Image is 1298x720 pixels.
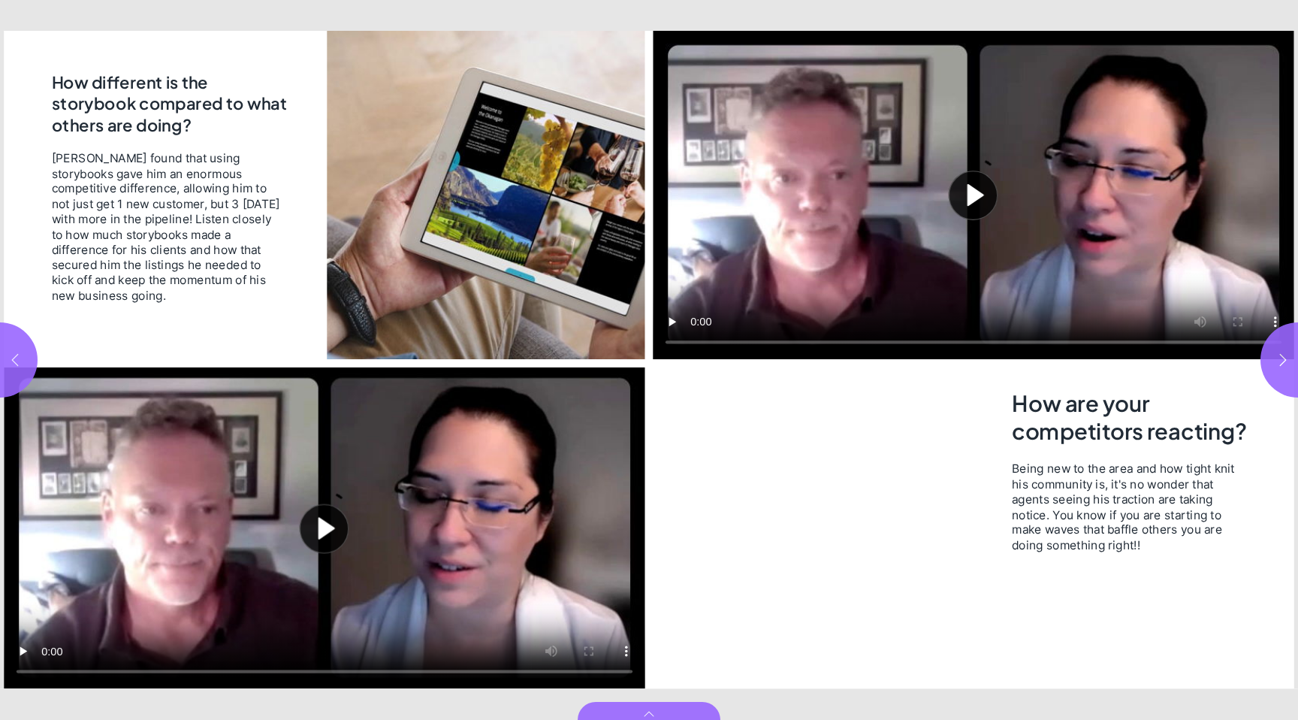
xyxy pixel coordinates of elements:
h2: How different is the storybook compared to what others are doing? [52,71,294,138]
section: Page 5 [649,31,1298,688]
span: Being new to the area and how tight knit his community is, it's no wonder that agents seeing his ... [1012,461,1250,553]
span: [PERSON_NAME] found that using storybooks gave him an enormous competitive difference, allowing h... [52,150,282,303]
h2: How are your competitors reacting? [1012,389,1250,449]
